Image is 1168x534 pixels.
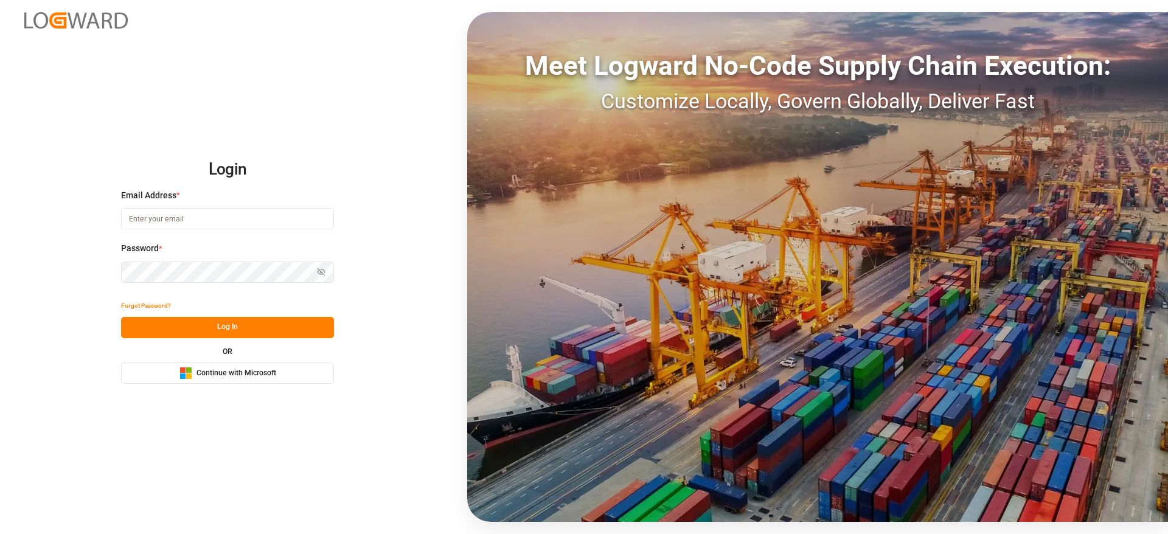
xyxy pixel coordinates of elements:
[121,208,334,229] input: Enter your email
[24,12,128,29] img: Logward_new_orange.png
[121,242,159,255] span: Password
[121,296,171,317] button: Forgot Password?
[196,368,276,379] span: Continue with Microsoft
[467,46,1168,86] div: Meet Logward No-Code Supply Chain Execution:
[467,86,1168,117] div: Customize Locally, Govern Globally, Deliver Fast
[121,150,334,189] h2: Login
[121,362,334,384] button: Continue with Microsoft
[223,348,232,355] small: OR
[121,189,176,202] span: Email Address
[121,317,334,338] button: Log In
